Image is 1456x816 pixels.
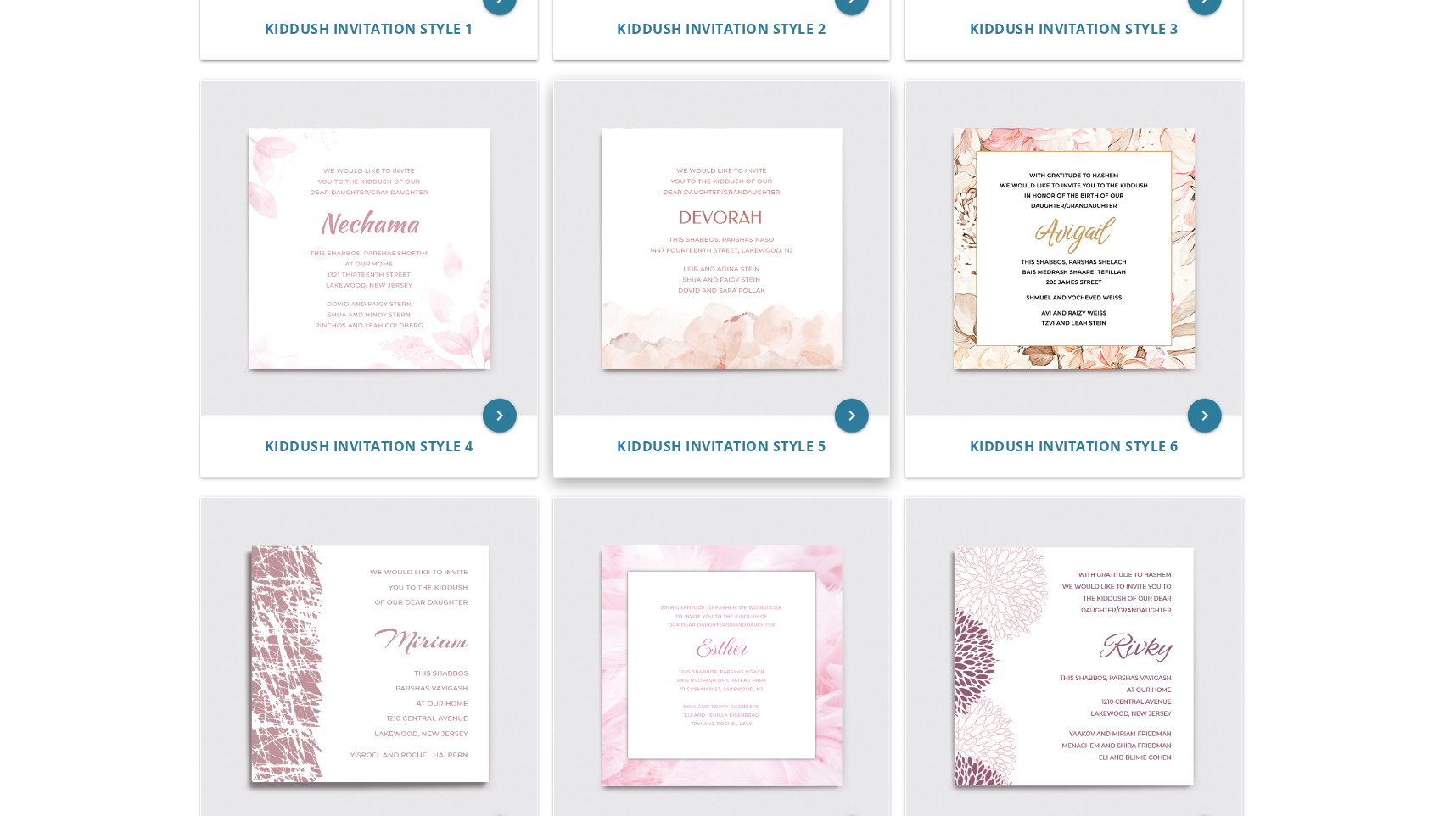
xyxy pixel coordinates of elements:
img: Kiddush Invitation Style 4 [201,81,537,416]
span: Kiddush Invitation Style 3 [970,20,1179,38]
a: Kiddush Invitation Style 6 [970,439,1179,455]
a: keyboard_arrow_right [835,399,869,433]
a: keyboard_arrow_right [483,399,517,433]
span: Kiddush Invitation Style 6 [970,437,1179,456]
a: Kiddush Invitation Style 1 [265,21,473,37]
img: Kiddush Invitation Style 5 [554,81,890,416]
a: keyboard_arrow_right [1188,399,1222,433]
a: Kiddush Invitation Style 2 [617,21,826,37]
img: Kiddush Invitation Style 6 [906,81,1242,416]
span: Kiddush Invitation Style 4 [265,437,473,456]
span: Kiddush Invitation Style 5 [617,437,826,456]
a: Kiddush Invitation Style 4 [265,439,473,455]
span: Kiddush Invitation Style 1 [265,20,473,38]
span: Kiddush Invitation Style 2 [617,20,826,38]
a: Kiddush Invitation Style 5 [617,439,826,455]
a: Kiddush Invitation Style 3 [970,21,1179,37]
